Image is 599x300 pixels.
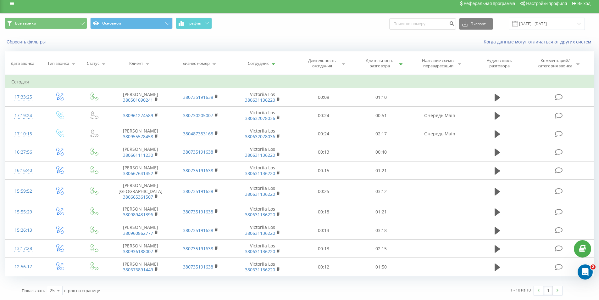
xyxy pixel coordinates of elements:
div: Статус [87,61,99,66]
a: 380936188007 [123,248,153,254]
td: [PERSON_NAME] [111,258,170,276]
a: 380735191638 [183,167,213,173]
div: Аудиозапись разговора [479,58,520,69]
div: Название схемы переадресации [421,58,455,69]
a: 380665361507 [123,194,153,200]
span: Все звонки [15,21,36,26]
button: График [176,18,212,29]
a: 380631136220 [245,152,275,158]
div: 15:55:29 [11,206,36,218]
td: Victoriia Los [230,125,295,143]
div: 13:17:28 [11,242,36,255]
td: 00:24 [295,125,352,143]
td: 02:15 [352,240,410,258]
td: Victoriia Los [230,240,295,258]
a: 380730205007 [183,112,213,118]
a: 380676891449 [123,267,153,273]
button: Основной [90,18,173,29]
td: 00:13 [295,143,352,161]
a: 380631136220 [245,97,275,103]
div: 1 - 10 из 10 [510,287,531,293]
span: Настройки профиля [526,1,567,6]
button: Все звонки [5,18,87,29]
button: Сбросить фильтры [5,39,49,45]
td: 00:15 [295,161,352,180]
a: 380631136220 [245,191,275,197]
a: 380960862777 [123,230,153,236]
td: 01:50 [352,258,410,276]
div: 25 [50,287,55,294]
td: Victoriia Los [230,221,295,240]
td: 00:12 [295,258,352,276]
span: 2 [591,264,596,269]
a: 380989431396 [123,212,153,218]
td: Victoriia Los [230,180,295,203]
a: 380735191638 [183,188,213,194]
td: Victoriia Los [230,106,295,125]
a: Когда данные могут отличаться от других систем [484,39,594,45]
div: Тип звонка [47,61,69,66]
a: 380631136220 [245,212,275,218]
td: 00:13 [295,221,352,240]
td: Очередь Main [410,106,469,125]
a: 380487353168 [183,131,213,137]
a: 380667641452 [123,170,153,176]
input: Поиск по номеру [389,18,456,30]
td: [PERSON_NAME] [111,221,170,240]
div: Длительность ожидания [305,58,339,69]
td: Victoriia Los [230,203,295,221]
td: 00:24 [295,106,352,125]
div: 15:26:13 [11,224,36,236]
div: Клиент [129,61,143,66]
a: 380631136220 [245,170,275,176]
td: 00:25 [295,180,352,203]
div: Сотрудник [248,61,269,66]
td: [PERSON_NAME][GEOGRAPHIC_DATA] [111,180,170,203]
a: 380631136220 [245,248,275,254]
a: 380735191638 [183,94,213,100]
div: 12:56:17 [11,261,36,273]
td: [PERSON_NAME] [111,203,170,221]
a: 380955578458 [123,133,153,139]
td: Victoriia Los [230,161,295,180]
td: [PERSON_NAME] [111,125,170,143]
a: 380661111230 [123,152,153,158]
span: Реферальная программа [463,1,515,6]
span: Выход [577,1,591,6]
div: 17:10:15 [11,128,36,140]
td: 00:08 [295,88,352,106]
td: Victoriia Los [230,258,295,276]
td: 00:51 [352,106,410,125]
a: 380735191638 [183,264,213,270]
td: Очередь Main [410,125,469,143]
iframe: Intercom live chat [578,264,593,280]
a: 380735191638 [183,227,213,233]
td: [PERSON_NAME] [111,161,170,180]
div: 15:59:52 [11,185,36,197]
button: Экспорт [459,18,493,30]
td: 03:12 [352,180,410,203]
a: 380735191638 [183,246,213,252]
td: 00:40 [352,143,410,161]
td: 02:17 [352,125,410,143]
td: 00:13 [295,240,352,258]
td: 01:21 [352,203,410,221]
span: Показывать [22,288,45,293]
a: 380501690241 [123,97,153,103]
div: 16:16:40 [11,164,36,177]
td: Сегодня [5,76,594,88]
div: Бизнес номер [182,61,210,66]
a: 380631136220 [245,230,275,236]
div: Комментарий/категория звонка [537,58,574,69]
a: 1 [543,286,553,295]
td: 01:21 [352,161,410,180]
div: Длительность разговора [363,58,397,69]
td: 00:18 [295,203,352,221]
div: 16:27:56 [11,146,36,158]
span: График [187,21,201,25]
td: Victoriia Los [230,88,295,106]
td: [PERSON_NAME] [111,143,170,161]
a: 380632078036 [245,133,275,139]
div: Дата звонка [11,61,34,66]
a: 380632078036 [245,115,275,121]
